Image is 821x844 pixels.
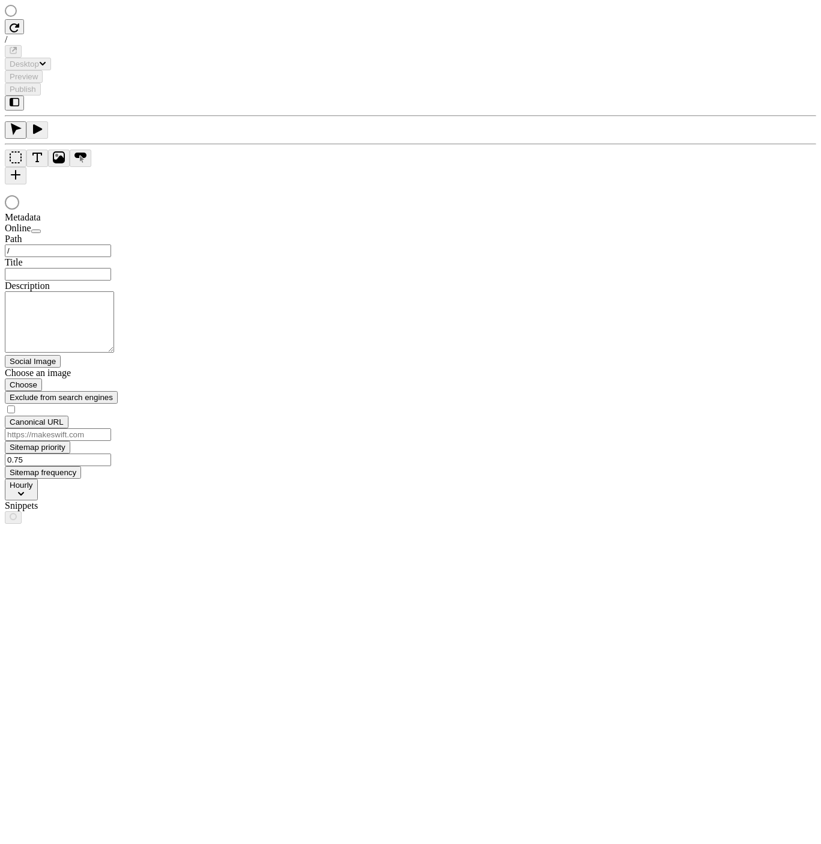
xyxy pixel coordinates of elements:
button: Hourly [5,479,38,500]
span: Preview [10,72,38,81]
div: Metadata [5,212,149,223]
button: Social Image [5,355,61,368]
div: Snippets [5,500,149,511]
span: Path [5,234,22,244]
input: https://makeswift.com [5,428,111,441]
button: Exclude from search engines [5,391,118,404]
span: Canonical URL [10,417,64,427]
button: Sitemap priority [5,441,70,454]
span: Choose [10,380,37,389]
button: Choose [5,378,42,391]
button: Box [5,150,26,167]
button: Image [48,150,70,167]
span: Social Image [10,357,56,366]
span: Sitemap priority [10,443,65,452]
button: Publish [5,83,41,96]
button: Desktop [5,58,51,70]
button: Sitemap frequency [5,466,81,479]
button: Text [26,150,48,167]
span: Sitemap frequency [10,468,76,477]
div: / [5,34,816,45]
span: Exclude from search engines [10,393,113,402]
button: Button [70,150,91,167]
span: Publish [10,85,36,94]
div: Choose an image [5,368,149,378]
span: Desktop [10,59,39,68]
span: Online [5,223,31,233]
span: Hourly [10,481,33,490]
span: Title [5,257,23,267]
button: Canonical URL [5,416,68,428]
span: Description [5,281,50,291]
button: Preview [5,70,43,83]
